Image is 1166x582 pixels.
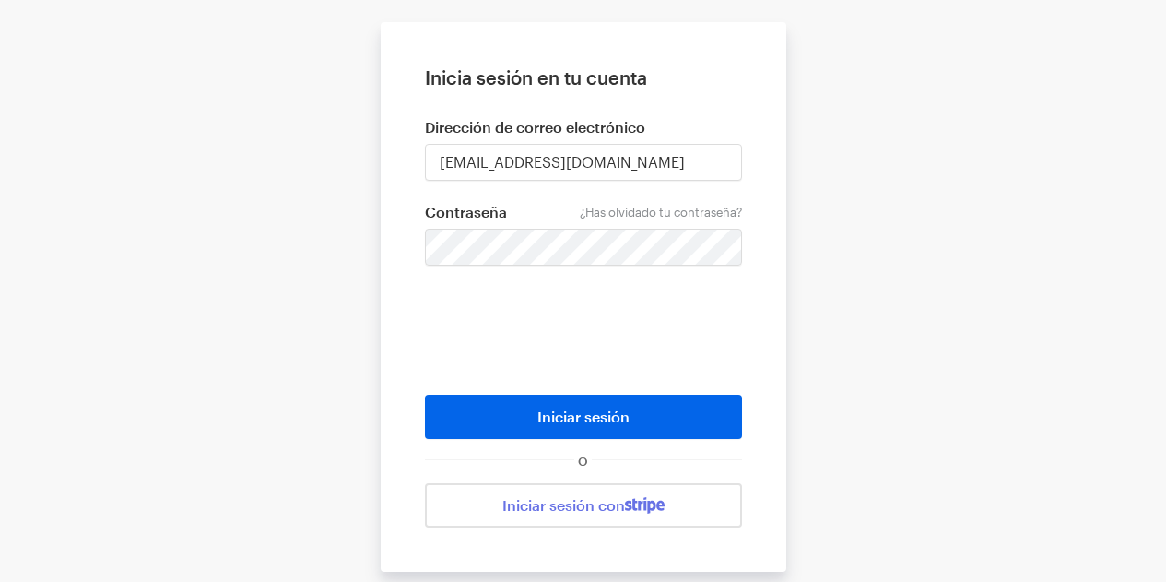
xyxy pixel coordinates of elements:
iframe: reCAPTCHA [443,293,724,365]
font: Iniciar sesión [537,408,630,425]
font: Inicia sesión en tu cuenta [425,66,647,89]
img: stripe-07469f1003232ad58a8838275b02f7af1ac9ba95304e10fa954b414cd571f63b.svg [625,497,665,514]
font: Iniciar sesión con [502,496,625,514]
font: Contraseña [425,203,507,220]
font: O [578,454,588,469]
a: ¿Has olvidado tu contraseña? [580,205,742,220]
a: Iniciar sesión con [425,483,742,528]
button: Iniciar sesión [425,395,742,439]
font: Dirección de correo electrónico [425,118,645,136]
